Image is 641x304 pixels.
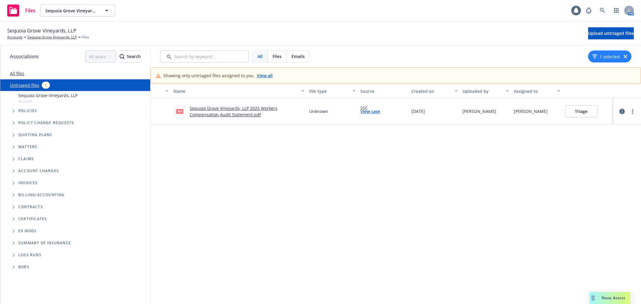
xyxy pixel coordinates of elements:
[588,27,634,39] button: Upload untriaged files
[18,181,38,185] span: Invoices
[292,53,305,59] span: Emails
[120,51,141,62] div: Search
[18,145,37,149] span: Matters
[273,53,282,59] span: Files
[411,108,425,114] span: [DATE]
[18,241,71,245] span: Summary of insurance
[120,50,141,62] button: SearchSearch
[592,53,620,60] button: 1 selected
[18,265,29,269] span: BORs
[411,88,451,94] div: Created on
[25,8,35,13] span: Files
[18,193,65,197] span: Billing/Accounting
[40,5,115,17] button: Sequoia Grove Vineyards, LLP
[629,108,636,115] a: more
[10,82,39,88] a: Untriaged files
[173,88,298,94] div: Name
[309,88,349,94] div: File type
[409,84,460,98] button: Created on
[18,169,59,173] span: Account charges
[176,109,183,114] span: pdf
[602,295,625,300] span: Nova Assist
[27,35,77,40] a: Sequoia Grove Vineyards, LLP
[7,27,76,35] span: Sequoia Grove Vineyards, LLP
[45,8,97,14] span: Sequoia Grove Vineyards, LLP
[358,84,409,98] button: Source
[18,99,78,104] span: Account
[610,5,622,17] a: Switch app
[18,133,52,137] span: Quoting plans
[597,5,609,17] a: Search
[589,292,597,304] div: Drag to move
[511,84,563,98] button: Assigned to
[258,53,263,59] span: All
[514,108,548,114] div: [PERSON_NAME]
[171,84,307,98] button: Name
[0,189,150,273] div: Folder Tree Example
[18,92,78,99] span: Sequoia Grove Vineyards, LLP
[360,108,380,114] a: View case
[589,292,630,304] button: Nova Assist
[10,71,24,76] a: All files
[10,53,39,60] span: Associations
[0,91,150,189] div: Tree Example
[120,54,124,59] svg: Search
[307,84,358,98] button: File type
[462,108,496,114] div: [PERSON_NAME]
[18,217,47,221] span: Certificates
[7,35,23,40] a: Accounts
[190,105,277,117] a: Sequoia Grove Vineyards, LLP 2025 Workers Compensation Audit Statement.pdf
[18,205,43,209] span: Contracts
[18,121,74,125] span: Policy change requests
[460,84,511,98] button: Uploaded by
[18,253,41,257] span: Loss Runs
[514,88,554,94] div: Assigned to
[360,88,407,94] div: Source
[163,72,273,79] div: Showing only untriaged files assigned to you.
[565,105,597,117] button: Triage
[5,2,38,19] a: Files
[18,157,34,161] span: Claims
[462,88,502,94] div: Uploaded by
[18,109,37,113] span: Policies
[257,72,273,79] a: View all
[82,35,89,40] span: Files
[42,82,50,89] div: 1
[588,30,634,36] span: Upload untriaged files
[18,229,37,233] span: Ex Mods
[583,5,595,17] a: Report a Bug
[160,50,249,62] input: Search by keyword...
